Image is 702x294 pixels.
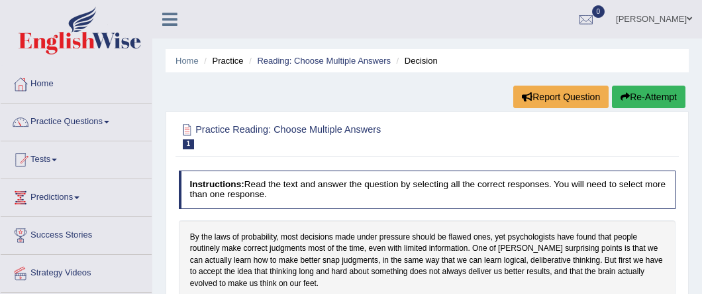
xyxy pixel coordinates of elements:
li: Decision [393,54,438,67]
button: Re-Attempt [612,86,685,108]
span: 0 [592,5,605,18]
a: Strategy Videos [1,255,152,288]
a: Tests [1,141,152,175]
a: Reading: Choose Multiple Answers [257,56,391,66]
span: 1 [183,139,195,149]
button: Report Question [513,86,609,108]
a: Practice Questions [1,104,152,137]
h2: Practice Reading: Choose Multiple Answers [179,121,487,149]
h4: Read the text and answer the question by selecting all the correct responses. You will need to se... [179,171,676,208]
a: Success Stories [1,217,152,250]
a: Predictions [1,179,152,212]
b: Instructions: [189,179,244,189]
li: Practice [201,54,243,67]
a: Home [1,66,152,99]
a: Home [175,56,199,66]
